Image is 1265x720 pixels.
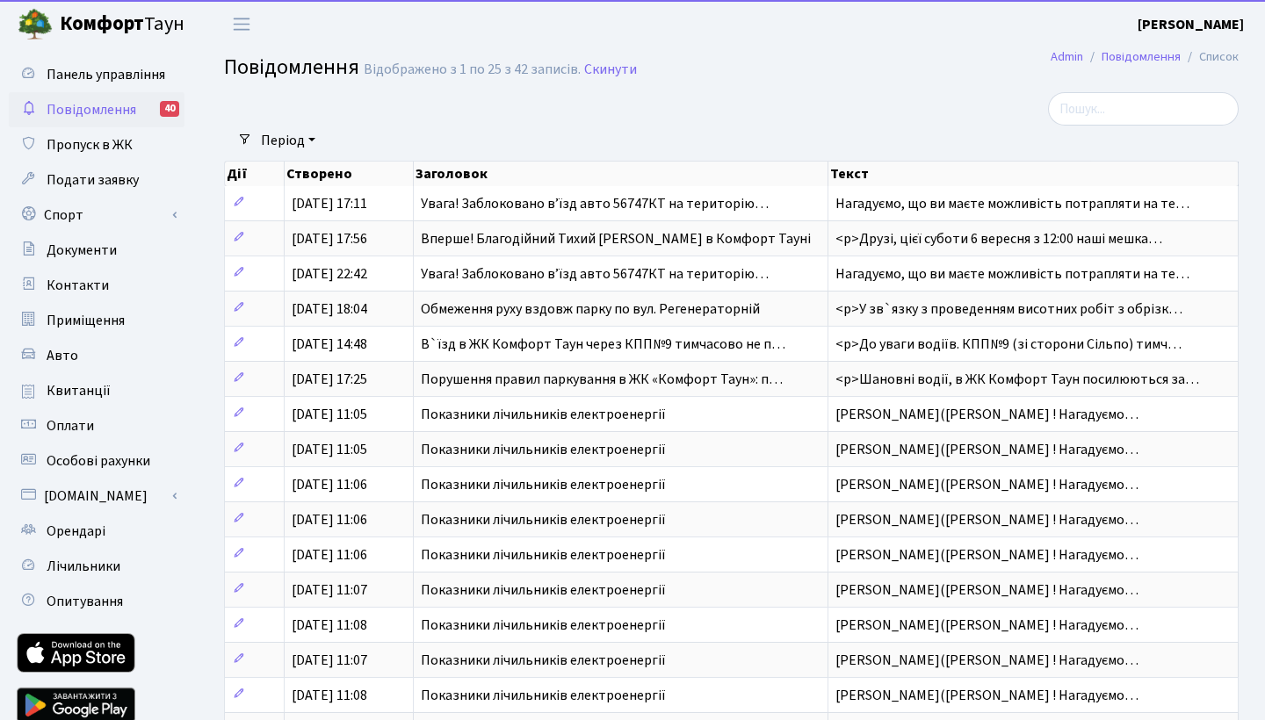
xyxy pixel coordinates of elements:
[835,370,1199,389] span: <p>Шановні водії, в ЖК Комфорт Таун посилюються за…
[47,451,150,471] span: Особові рахунки
[9,443,184,479] a: Особові рахунки
[220,10,264,39] button: Переключити навігацію
[835,510,1138,529] span: [PERSON_NAME]([PERSON_NAME] ! Нагадуємо…
[421,194,769,213] span: Увага! Заблоковано вʼїзд авто 56747КТ на територію…
[292,335,367,354] span: [DATE] 14:48
[224,52,359,83] span: Повідомлення
[421,545,666,565] span: Показники лічильників електроенергії
[835,194,1189,213] span: Нагадуємо, що ви маєте можливість потрапляти на те…
[292,616,367,635] span: [DATE] 11:08
[835,616,1138,635] span: [PERSON_NAME]([PERSON_NAME] ! Нагадуємо…
[47,416,94,436] span: Оплати
[225,162,285,186] th: Дії
[421,335,785,354] span: В`їзд в ЖК Комфорт Таун через КПП№9 тимчасово не п…
[47,592,123,611] span: Опитування
[47,522,105,541] span: Орендарі
[47,170,139,190] span: Подати заявку
[421,229,811,248] span: Вперше! Благодійний Тихий [PERSON_NAME] в Комфорт Тауні
[364,61,581,78] div: Відображено з 1 по 25 з 42 записів.
[160,101,179,117] div: 40
[1051,47,1083,66] a: Admin
[9,549,184,584] a: Лічильники
[47,381,111,400] span: Квитанції
[1024,39,1265,76] nav: breadcrumb
[835,580,1138,600] span: [PERSON_NAME]([PERSON_NAME] ! Нагадуємо…
[421,686,666,705] span: Показники лічильників електроенергії
[1048,92,1239,126] input: Пошук...
[1102,47,1181,66] a: Повідомлення
[9,268,184,303] a: Контакти
[47,100,136,119] span: Повідомлення
[292,580,367,600] span: [DATE] 11:07
[835,475,1138,494] span: [PERSON_NAME]([PERSON_NAME] ! Нагадуємо…
[9,514,184,549] a: Орендарі
[9,92,184,127] a: Повідомлення40
[421,510,666,529] span: Показники лічильників електроенергії
[421,264,769,284] span: Увага! Заблоковано вʼїзд авто 56747КТ на територію…
[9,57,184,92] a: Панель управління
[292,194,367,213] span: [DATE] 17:11
[9,479,184,514] a: [DOMAIN_NAME]
[835,299,1182,319] span: <p>У зв`язку з проведенням висотних робіт з обрізк…
[292,405,367,424] span: [DATE] 11:05
[421,580,666,600] span: Показники лічильників електроенергії
[1181,47,1239,67] li: Список
[47,311,125,330] span: Приміщення
[292,264,367,284] span: [DATE] 22:42
[9,584,184,619] a: Опитування
[421,440,666,459] span: Показники лічильників електроенергії
[292,651,367,670] span: [DATE] 11:07
[47,557,120,576] span: Лічильники
[835,545,1138,565] span: [PERSON_NAME]([PERSON_NAME] ! Нагадуємо…
[292,229,367,248] span: [DATE] 17:56
[9,338,184,373] a: Авто
[421,651,666,670] span: Показники лічильників електроенергії
[254,126,322,155] a: Період
[292,370,367,389] span: [DATE] 17:25
[47,241,117,260] span: Документи
[292,545,367,565] span: [DATE] 11:06
[9,303,184,338] a: Приміщення
[1138,14,1244,35] a: [PERSON_NAME]
[828,162,1239,186] th: Текст
[60,10,144,38] b: Комфорт
[835,651,1138,670] span: [PERSON_NAME]([PERSON_NAME] ! Нагадуємо…
[835,264,1189,284] span: Нагадуємо, що ви маєте можливість потрапляти на те…
[584,61,637,78] a: Скинути
[421,405,666,424] span: Показники лічильників електроенергії
[421,475,666,494] span: Показники лічильників електроенергії
[421,370,783,389] span: Порушення правил паркування в ЖК «Комфорт Таун»: п…
[414,162,828,186] th: Заголовок
[292,475,367,494] span: [DATE] 11:06
[835,405,1138,424] span: [PERSON_NAME]([PERSON_NAME] ! Нагадуємо…
[835,229,1162,248] span: <p>Друзі, цієї суботи 6 вересня з 12:00 наші мешка…
[835,686,1138,705] span: [PERSON_NAME]([PERSON_NAME] ! Нагадуємо…
[835,335,1182,354] span: <p>До уваги водіїв. КПП№9 (зі сторони Сільпо) тимч…
[292,440,367,459] span: [DATE] 11:05
[60,10,184,40] span: Таун
[835,440,1138,459] span: [PERSON_NAME]([PERSON_NAME] ! Нагадуємо…
[47,65,165,84] span: Панель управління
[9,373,184,408] a: Квитанції
[9,198,184,233] a: Спорт
[292,510,367,529] span: [DATE] 11:06
[292,686,367,705] span: [DATE] 11:08
[47,276,109,295] span: Контакти
[9,408,184,443] a: Оплати
[9,162,184,198] a: Подати заявку
[9,127,184,162] a: Пропуск в ЖК
[292,299,367,319] span: [DATE] 18:04
[421,616,666,635] span: Показники лічильників електроенергії
[9,233,184,268] a: Документи
[47,135,133,155] span: Пропуск в ЖК
[1138,15,1244,34] b: [PERSON_NAME]
[18,7,53,42] img: logo.png
[47,346,78,365] span: Авто
[285,162,414,186] th: Створено
[421,299,760,319] span: Обмеження руху вздовж парку по вул. Регенераторній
